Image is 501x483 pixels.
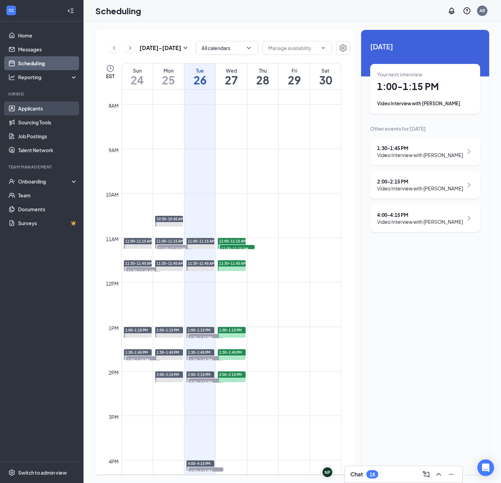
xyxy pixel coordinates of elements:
[377,100,473,107] div: Video Interview with [PERSON_NAME]
[216,74,247,86] h1: 27
[122,74,153,86] h1: 24
[310,67,341,74] div: Sat
[377,211,463,218] div: 4:00 - 4:15 PM
[268,44,318,52] input: Manage availability
[18,101,78,115] a: Applicants
[189,356,223,363] span: 1:30-1:45 PM
[377,71,473,78] div: Your next interview
[279,64,310,89] a: August 29, 2025
[18,178,72,185] div: Onboarding
[447,470,455,478] svg: Minimize
[216,67,247,74] div: Wed
[447,7,456,15] svg: Notifications
[8,74,15,81] svg: Analysis
[126,267,161,274] span: 11:30-11:45 AM
[325,469,331,475] div: NP
[18,115,78,129] a: Sourcing Tools
[184,64,215,89] a: August 26, 2025
[153,64,184,89] a: August 25, 2025
[125,350,148,355] span: 1:30-1:45 PM
[125,328,148,333] span: 1:00-1:15 PM
[433,469,444,480] button: ChevronUp
[18,188,78,202] a: Team
[247,67,278,74] div: Thu
[107,369,120,376] div: 2pm
[104,191,120,198] div: 10am
[8,164,76,170] div: Team Management
[350,470,363,478] h3: Chat
[122,64,153,89] a: August 24, 2025
[125,261,152,266] span: 11:30-11:45 AM
[106,73,114,80] span: EST
[220,245,255,252] span: 11:00-11:15 AM
[188,461,210,466] span: 4:00-4:15 PM
[157,261,184,266] span: 11:30-11:45 AM
[189,334,223,341] span: 1:00-1:15 PM
[188,239,215,244] span: 11:00-11:15 AM
[219,239,246,244] span: 11:00-11:15 AM
[18,216,78,230] a: SurveysCrown
[369,472,375,477] div: 18
[111,44,118,52] svg: ChevronLeft
[18,202,78,216] a: Documents
[465,214,473,222] svg: ChevronRight
[377,81,473,92] h1: 1:00 - 1:15 PM
[247,74,278,86] h1: 28
[107,324,120,332] div: 1pm
[219,350,242,355] span: 1:30-1:45 PM
[421,469,432,480] button: ComposeMessage
[463,7,471,15] svg: QuestionInfo
[18,28,78,42] a: Home
[216,64,247,89] a: August 27, 2025
[67,7,74,14] svg: Collapse
[104,280,120,287] div: 12pm
[336,41,350,55] button: Settings
[479,8,485,14] div: AB
[435,470,443,478] svg: ChevronUp
[157,350,179,355] span: 1:30-1:45 PM
[126,356,161,363] span: 1:30-1:45 PM
[370,41,480,52] span: [DATE]
[184,74,215,86] h1: 26
[219,328,242,333] span: 1:00-1:15 PM
[122,67,153,74] div: Sun
[377,145,463,152] div: 1:30 - 1:45 PM
[320,45,326,51] svg: ChevronDown
[310,64,341,89] a: August 30, 2025
[125,43,135,53] button: ChevronRight
[140,44,181,52] h3: [DATE] - [DATE]
[8,178,15,185] svg: UserCheck
[310,74,341,86] h1: 30
[189,378,223,385] span: 2:00-2:15 PM
[109,43,119,53] button: ChevronLeft
[106,64,114,73] svg: Clock
[377,218,463,225] div: Video Interview with [PERSON_NAME]
[8,469,15,476] svg: Settings
[477,459,494,476] div: Open Intercom Messenger
[107,146,120,154] div: 9am
[125,239,152,244] span: 11:00-11:15 AM
[157,216,184,221] span: 10:30-10:45 AM
[153,74,184,86] h1: 25
[18,42,78,56] a: Messages
[18,469,67,476] div: Switch to admin view
[8,91,76,97] div: Hiring
[18,74,78,81] div: Reporting
[107,413,120,421] div: 3pm
[18,129,78,143] a: Job Postings
[377,152,463,158] div: Video Interview with [PERSON_NAME]
[189,467,223,474] span: 4:00-4:15 PM
[127,44,134,52] svg: ChevronRight
[107,458,120,465] div: 4pm
[8,7,15,14] svg: WorkstreamLogo
[18,143,78,157] a: Talent Network
[465,147,473,156] svg: ChevronRight
[377,178,463,185] div: 2:00 - 2:15 PM
[153,67,184,74] div: Mon
[95,5,141,17] h1: Scheduling
[107,102,120,109] div: 8am
[157,245,192,252] span: 11:00-11:15 AM
[279,74,310,86] h1: 29
[188,372,210,377] span: 2:00-2:15 PM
